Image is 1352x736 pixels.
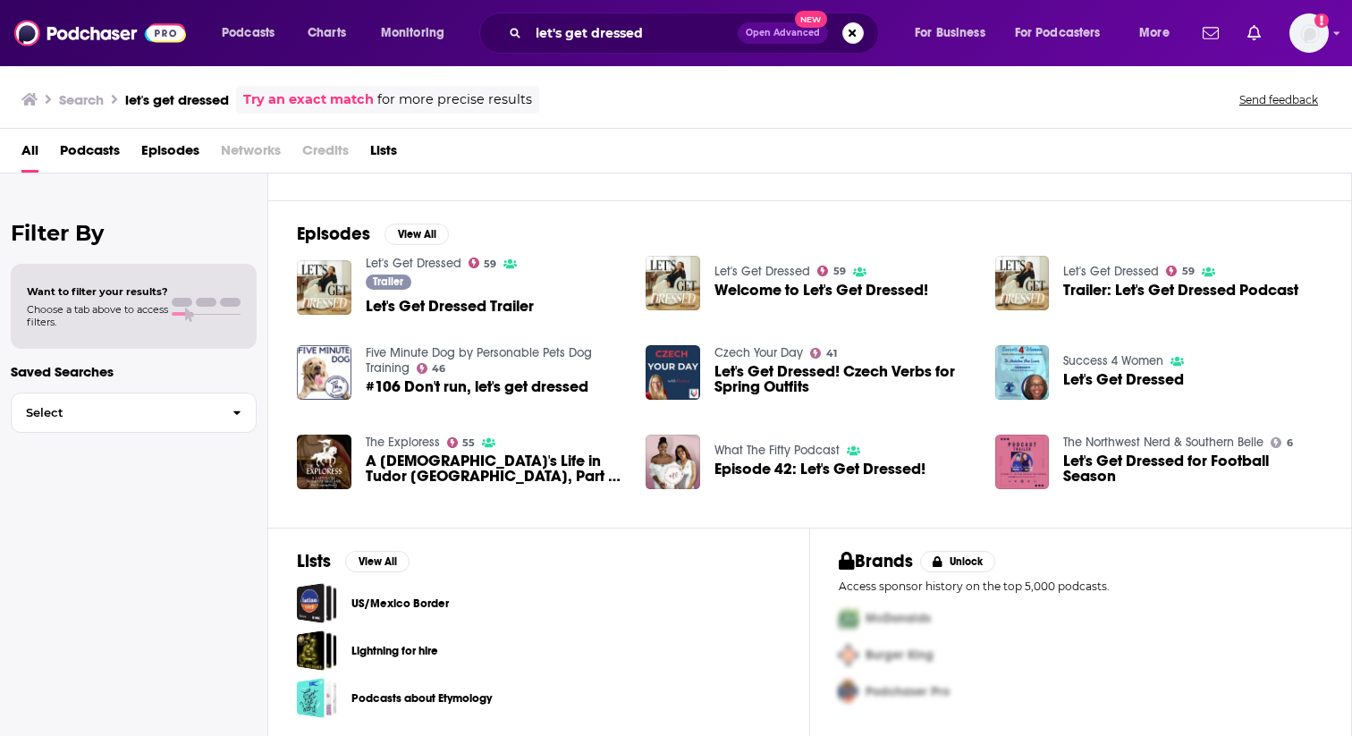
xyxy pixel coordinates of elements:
[308,21,346,46] span: Charts
[432,365,445,373] span: 46
[11,393,257,433] button: Select
[839,550,913,572] h2: Brands
[222,21,275,46] span: Podcasts
[866,647,934,663] span: Burger King
[1289,13,1329,53] button: Show profile menu
[1063,353,1163,368] a: Success 4 Women
[1289,13,1329,53] span: Logged in as alignPR
[297,435,351,489] img: A Lady's Life in Tudor England, Part 5: Let's Get Dressed
[297,550,331,572] h2: Lists
[60,136,120,173] a: Podcasts
[995,345,1050,400] img: Let's Get Dressed
[995,256,1050,310] img: Trailer: Let's Get Dressed Podcast
[920,551,996,572] button: Unlock
[1063,453,1322,484] a: Let's Get Dressed for Football Season
[297,260,351,315] img: Let's Get Dressed Trailer
[1063,372,1184,387] span: Let's Get Dressed
[1289,13,1329,53] img: User Profile
[209,19,298,47] button: open menu
[11,363,257,380] p: Saved Searches
[1166,266,1195,276] a: 59
[381,21,444,46] span: Monitoring
[866,611,931,626] span: McDonalds
[1139,21,1170,46] span: More
[366,453,625,484] span: A [DEMOGRAPHIC_DATA]'s Life in Tudor [GEOGRAPHIC_DATA], Part 5: Let's Get Dressed
[714,364,974,394] a: Let's Get Dressed! Czech Verbs for Spring Outfits
[243,89,374,110] a: Try an exact match
[297,583,337,623] span: US/Mexico Border
[14,16,186,50] img: Podchaser - Follow, Share and Rate Podcasts
[469,258,497,268] a: 59
[366,379,588,394] a: #106 Don't run, let's get dressed
[714,461,925,477] a: Episode 42: Let's Get Dressed!
[1314,13,1329,28] svg: Add a profile image
[810,348,837,359] a: 41
[832,637,866,673] img: Second Pro Logo
[351,641,438,661] a: Lightning for hire
[27,303,168,328] span: Choose a tab above to access filters.
[866,684,950,699] span: Podchaser Pro
[496,13,896,54] div: Search podcasts, credits, & more...
[1003,19,1127,47] button: open menu
[528,19,738,47] input: Search podcasts, credits, & more...
[21,136,38,173] a: All
[141,136,199,173] a: Episodes
[915,21,985,46] span: For Business
[1127,19,1192,47] button: open menu
[12,407,218,419] span: Select
[297,223,449,245] a: EpisodesView All
[297,630,337,671] a: Lightning for hire
[302,136,349,173] span: Credits
[366,345,592,376] a: Five Minute Dog by Personable Pets Dog Training
[714,283,928,298] a: Welcome to Let's Get Dressed!
[832,600,866,637] img: First Pro Logo
[370,136,397,173] a: Lists
[297,550,410,572] a: ListsView All
[297,345,351,400] img: #106 Don't run, let's get dressed
[484,260,496,268] span: 59
[447,437,476,448] a: 55
[351,689,492,708] a: Podcasts about Etymology
[1240,18,1268,48] a: Show notifications dropdown
[462,439,475,447] span: 55
[1234,92,1323,107] button: Send feedback
[995,435,1050,489] img: Let's Get Dressed for Football Season
[1063,435,1263,450] a: The Northwest Nerd & Southern Belle
[795,11,827,28] span: New
[366,299,534,314] a: Let's Get Dressed Trailer
[351,594,449,613] a: US/Mexico Border
[125,91,229,108] h3: let's get dressed
[297,678,337,718] a: Podcasts about Etymology
[59,91,104,108] h3: Search
[1271,437,1293,448] a: 6
[714,443,840,458] a: What The Fifty Podcast
[646,435,700,489] img: Episode 42: Let's Get Dressed!
[27,285,168,298] span: Want to filter your results?
[1063,283,1298,298] a: Trailer: Let's Get Dressed Podcast
[297,223,370,245] h2: Episodes
[746,29,820,38] span: Open Advanced
[377,89,532,110] span: for more precise results
[817,266,846,276] a: 59
[826,350,837,358] span: 41
[384,224,449,245] button: View All
[646,345,700,400] img: Let's Get Dressed! Czech Verbs for Spring Outfits
[11,220,257,246] h2: Filter By
[833,267,846,275] span: 59
[714,345,803,360] a: Czech Your Day
[646,256,700,310] img: Welcome to Let's Get Dressed!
